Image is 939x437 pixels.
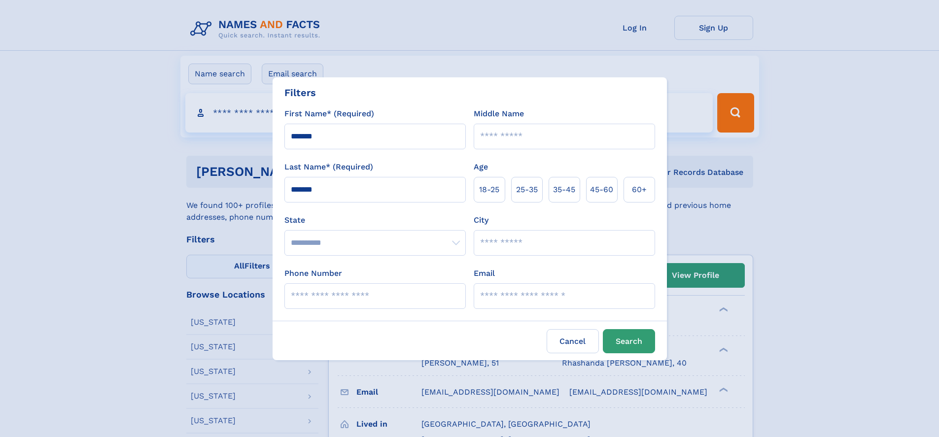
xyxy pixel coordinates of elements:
[553,184,575,196] span: 35‑45
[284,214,466,226] label: State
[603,329,655,353] button: Search
[547,329,599,353] label: Cancel
[474,161,488,173] label: Age
[284,108,374,120] label: First Name* (Required)
[284,85,316,100] div: Filters
[284,161,373,173] label: Last Name* (Required)
[479,184,499,196] span: 18‑25
[590,184,613,196] span: 45‑60
[632,184,647,196] span: 60+
[474,214,488,226] label: City
[284,268,342,279] label: Phone Number
[516,184,538,196] span: 25‑35
[474,268,495,279] label: Email
[474,108,524,120] label: Middle Name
